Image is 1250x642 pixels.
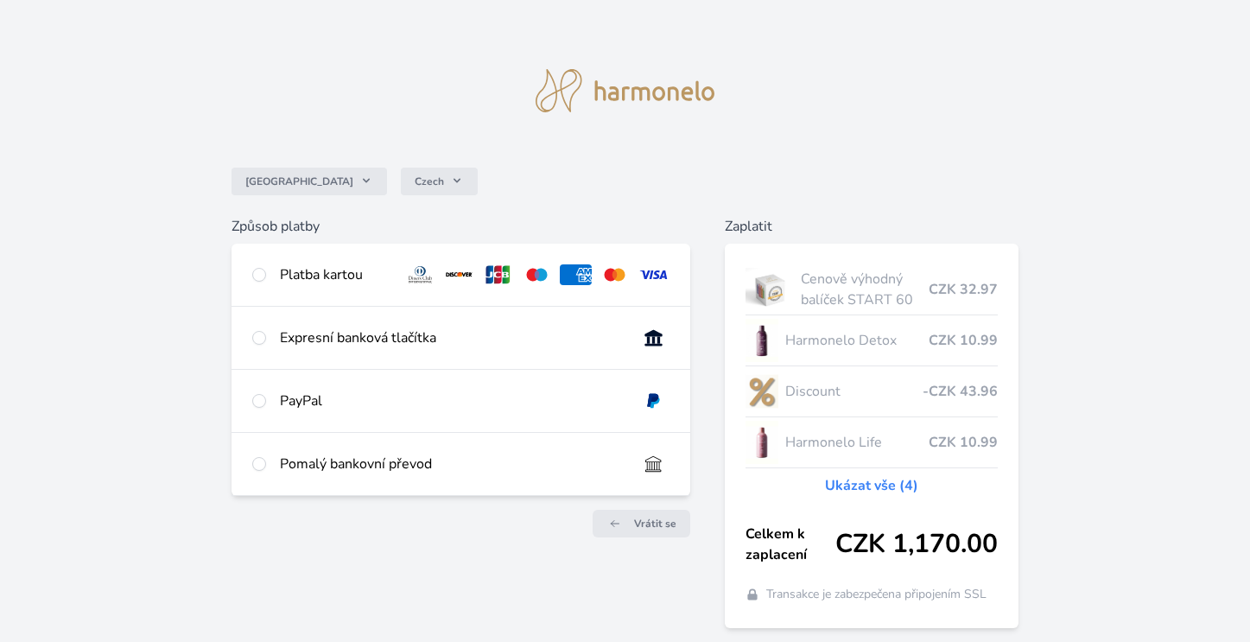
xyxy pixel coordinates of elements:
[443,264,475,285] img: discover.svg
[232,216,690,237] h6: Způsob platby
[638,264,669,285] img: visa.svg
[746,268,795,311] img: start.jpg
[785,432,930,453] span: Harmonelo Life
[415,175,444,188] span: Czech
[725,216,1019,237] h6: Zaplatit
[280,327,624,348] div: Expresní banková tlačítka
[404,264,436,285] img: diners.svg
[482,264,514,285] img: jcb.svg
[746,319,778,362] img: DETOX_se_stinem_x-lo.jpg
[593,510,690,537] a: Vrátit se
[634,517,676,531] span: Vrátit se
[746,421,778,464] img: CLEAN_LIFE_se_stinem_x-lo.jpg
[746,524,836,565] span: Celkem k zaplacení
[232,168,387,195] button: [GEOGRAPHIC_DATA]
[245,175,353,188] span: [GEOGRAPHIC_DATA]
[929,279,998,300] span: CZK 32.97
[801,269,929,310] span: Cenově výhodný balíček START 60
[280,391,624,411] div: PayPal
[785,330,930,351] span: Harmonelo Detox
[638,454,669,474] img: bankTransfer_IBAN.svg
[401,168,478,195] button: Czech
[785,381,923,402] span: Discount
[929,330,998,351] span: CZK 10.99
[521,264,553,285] img: maestro.svg
[536,69,715,112] img: logo.svg
[280,454,624,474] div: Pomalý bankovní převod
[599,264,631,285] img: mc.svg
[638,391,669,411] img: paypal.svg
[746,370,778,413] img: discount-lo.png
[766,586,987,603] span: Transakce je zabezpečena připojením SSL
[835,529,998,560] span: CZK 1,170.00
[923,381,998,402] span: -CZK 43.96
[280,264,390,285] div: Platba kartou
[560,264,592,285] img: amex.svg
[929,432,998,453] span: CZK 10.99
[638,327,669,348] img: onlineBanking_CZ.svg
[825,475,918,496] a: Ukázat vše (4)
